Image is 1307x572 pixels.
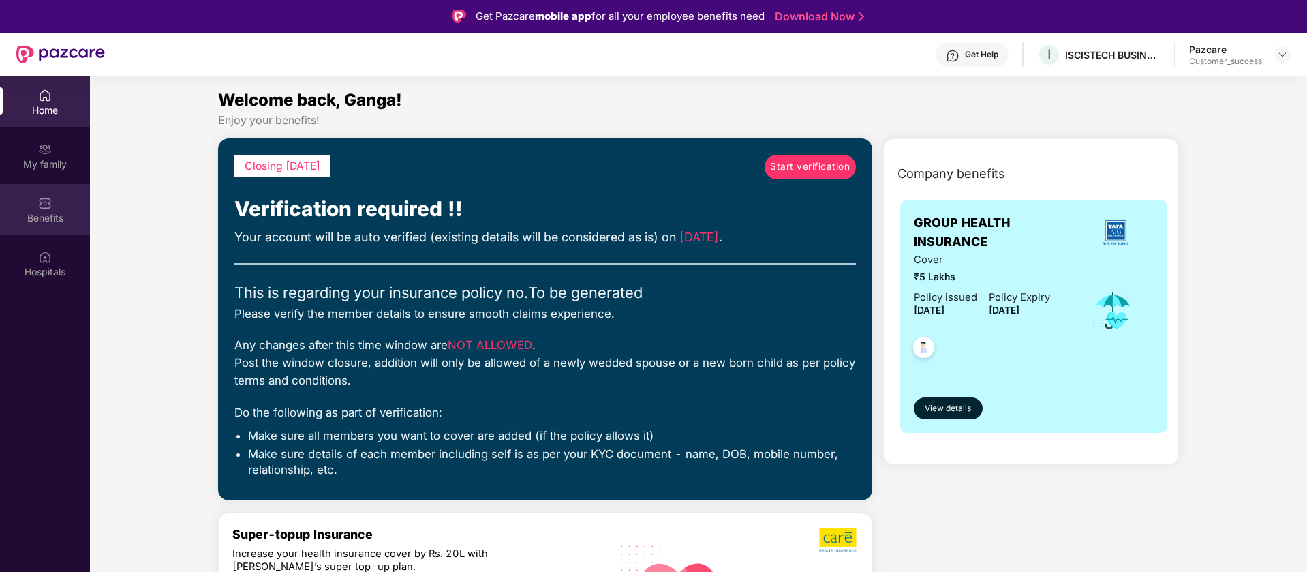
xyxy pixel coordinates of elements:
span: I [1047,46,1051,63]
div: Policy Expiry [989,290,1050,305]
img: svg+xml;base64,PHN2ZyBpZD0iSGVscC0zMngzMiIgeG1sbnM9Imh0dHA6Ly93d3cudzMub3JnLzIwMDAvc3ZnIiB3aWR0aD... [946,49,959,63]
span: ₹5 Lakhs [914,270,1050,285]
a: Start verification [765,155,856,179]
div: Please verify the member details to ensure smooth claims experience. [234,305,856,322]
div: Do the following as part of verification: [234,404,856,421]
span: View details [925,402,971,415]
li: Make sure all members you want to cover are added (if the policy allows it) [248,428,856,443]
img: New Pazcare Logo [16,46,105,63]
span: [DATE] [914,305,944,316]
img: svg+xml;base64,PHN2ZyBpZD0iQmVuZWZpdHMiIHhtbG5zPSJodHRwOi8vd3d3LnczLm9yZy8yMDAwL3N2ZyIgd2lkdGg9Ij... [38,196,52,210]
span: Start verification [770,160,850,175]
div: Get Help [965,49,998,60]
img: icon [1091,288,1135,333]
div: Get Pazcare for all your employee benefits need [476,8,765,25]
span: Company benefits [897,164,1005,183]
img: svg+xml;base64,PHN2ZyB3aWR0aD0iMjAiIGhlaWdodD0iMjAiIHZpZXdCb3g9IjAgMCAyMCAyMCIgZmlsbD0ibm9uZSIgeG... [38,142,52,156]
div: ISCISTECH BUSINESS SOLUTIONS PRIVATE LIMITED [1065,48,1160,61]
a: Download Now [775,10,860,24]
span: GROUP HEALTH INSURANCE [914,213,1077,252]
div: Any changes after this time window are . Post the window closure, addition will only be allowed o... [234,336,856,390]
img: svg+xml;base64,PHN2ZyBpZD0iRHJvcGRvd24tMzJ4MzIiIHhtbG5zPSJodHRwOi8vd3d3LnczLm9yZy8yMDAwL3N2ZyIgd2... [1277,49,1288,60]
span: NOT ALLOWED [448,338,532,352]
span: Welcome back, Ganga! [218,90,402,110]
img: svg+xml;base64,PHN2ZyB4bWxucz0iaHR0cDovL3d3dy53My5vcmcvMjAwMC9zdmciIHdpZHRoPSI0OC45NDMiIGhlaWdodD... [907,333,940,366]
li: Make sure details of each member including self is as per your KYC document - name, DOB, mobile n... [248,447,856,477]
img: Stroke [859,10,864,24]
span: [DATE] [679,230,719,244]
div: Super-topup Insurance [232,527,598,541]
div: Policy issued [914,290,977,305]
button: View details [914,397,983,419]
span: Closing [DATE] [245,160,320,172]
div: Customer_success [1189,56,1262,67]
div: Enjoy your benefits! [218,113,1180,127]
img: b5dec4f62d2307b9de63beb79f102df3.png [819,527,858,553]
strong: mobile app [535,10,591,22]
span: Cover [914,252,1050,268]
div: Your account will be auto verified (existing details will be considered as is) on . [234,228,856,247]
span: [DATE] [989,305,1019,316]
img: svg+xml;base64,PHN2ZyBpZD0iSG9zcGl0YWxzIiB4bWxucz0iaHR0cDovL3d3dy53My5vcmcvMjAwMC9zdmciIHdpZHRoPS... [38,250,52,264]
div: Verification required !! [234,193,856,225]
div: This is regarding your insurance policy no. To be generated [234,281,856,304]
img: svg+xml;base64,PHN2ZyBpZD0iSG9tZSIgeG1sbnM9Imh0dHA6Ly93d3cudzMub3JnLzIwMDAvc3ZnIiB3aWR0aD0iMjAiIG... [38,89,52,102]
div: Pazcare [1189,43,1262,56]
img: Logo [452,10,466,23]
img: insurerLogo [1097,214,1134,251]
